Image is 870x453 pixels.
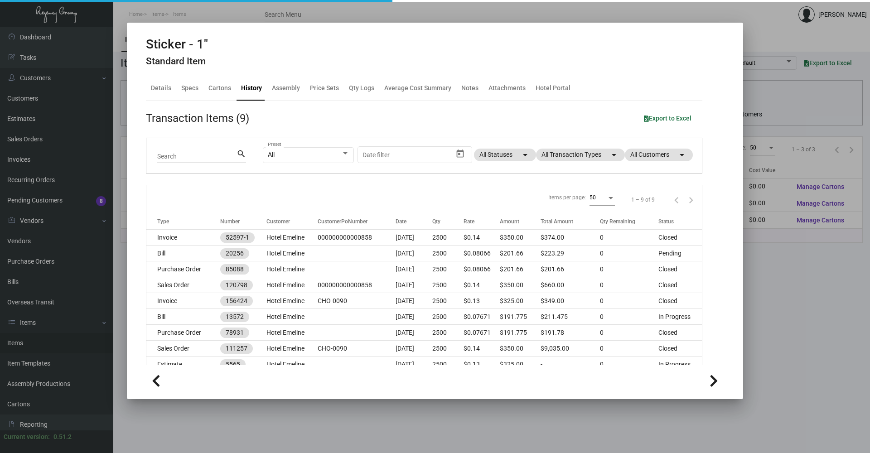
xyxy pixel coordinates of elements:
[398,151,442,159] input: End date
[266,341,318,357] td: Hotel Emeline
[464,217,474,226] div: Rate
[600,293,658,309] td: 0
[432,246,464,261] td: 2500
[600,357,658,372] td: 0
[541,357,600,372] td: -
[318,217,396,226] div: CustomerPoNumber
[548,193,586,202] div: Items per page:
[157,217,169,226] div: Type
[658,341,702,357] td: Closed
[600,217,658,226] div: Qty Remaining
[541,246,600,261] td: $223.29
[146,293,220,309] td: Invoice
[268,151,275,158] span: All
[396,341,432,357] td: [DATE]
[146,110,249,126] div: Transaction Items (9)
[266,309,318,325] td: Hotel Emeline
[432,293,464,309] td: 2500
[432,277,464,293] td: 2500
[146,341,220,357] td: Sales Order
[146,230,220,246] td: Invoice
[464,293,500,309] td: $0.13
[432,309,464,325] td: 2500
[541,217,600,226] div: Total Amount
[220,248,249,259] mat-chip: 20256
[658,357,702,372] td: In Progress
[464,246,500,261] td: $0.08066
[181,83,198,93] div: Specs
[541,217,573,226] div: Total Amount
[609,149,619,160] mat-icon: arrow_drop_down
[241,83,262,93] div: History
[658,217,674,226] div: Status
[461,83,478,93] div: Notes
[500,230,540,246] td: $350.00
[464,277,500,293] td: $0.14
[349,83,374,93] div: Qty Logs
[541,325,600,341] td: $191.78
[432,325,464,341] td: 2500
[220,232,255,243] mat-chip: 52597-1
[432,261,464,277] td: 2500
[396,217,406,226] div: Date
[220,264,249,275] mat-chip: 85088
[631,196,655,204] div: 1 – 9 of 9
[220,359,246,370] mat-chip: 5565
[432,217,464,226] div: Qty
[474,149,536,161] mat-chip: All Statuses
[541,277,600,293] td: $660.00
[536,149,625,161] mat-chip: All Transaction Types
[432,217,440,226] div: Qty
[157,217,220,226] div: Type
[396,217,432,226] div: Date
[500,357,540,372] td: $325.00
[220,343,253,354] mat-chip: 111257
[464,230,500,246] td: $0.14
[541,293,600,309] td: $349.00
[464,341,500,357] td: $0.14
[146,37,208,52] h2: Sticker - 1"
[658,277,702,293] td: Closed
[500,217,540,226] div: Amount
[500,293,540,309] td: $325.00
[464,325,500,341] td: $0.07671
[658,261,702,277] td: Closed
[396,277,432,293] td: [DATE]
[396,325,432,341] td: [DATE]
[146,277,220,293] td: Sales Order
[590,194,596,201] span: 50
[220,312,249,322] mat-chip: 13572
[600,261,658,277] td: 0
[600,246,658,261] td: 0
[318,230,396,246] td: 000000000000858
[600,217,635,226] div: Qty Remaining
[432,230,464,246] td: 2500
[684,193,698,207] button: Next page
[146,56,208,67] h4: Standard Item
[464,309,500,325] td: $0.07671
[151,83,171,93] div: Details
[266,217,290,226] div: Customer
[220,217,266,226] div: Number
[658,325,702,341] td: Closed
[396,293,432,309] td: [DATE]
[658,217,702,226] div: Status
[266,246,318,261] td: Hotel Emeline
[272,83,300,93] div: Assembly
[453,146,468,161] button: Open calendar
[637,110,699,126] button: Export to Excel
[220,280,253,290] mat-chip: 120798
[318,217,367,226] div: CustomerPoNumber
[658,293,702,309] td: Closed
[53,432,72,442] div: 0.51.2
[362,151,391,159] input: Start date
[658,246,702,261] td: Pending
[677,149,687,160] mat-icon: arrow_drop_down
[266,293,318,309] td: Hotel Emeline
[500,277,540,293] td: $350.00
[146,325,220,341] td: Purchase Order
[4,432,50,442] div: Current version:
[237,149,246,159] mat-icon: search
[464,261,500,277] td: $0.08066
[396,230,432,246] td: [DATE]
